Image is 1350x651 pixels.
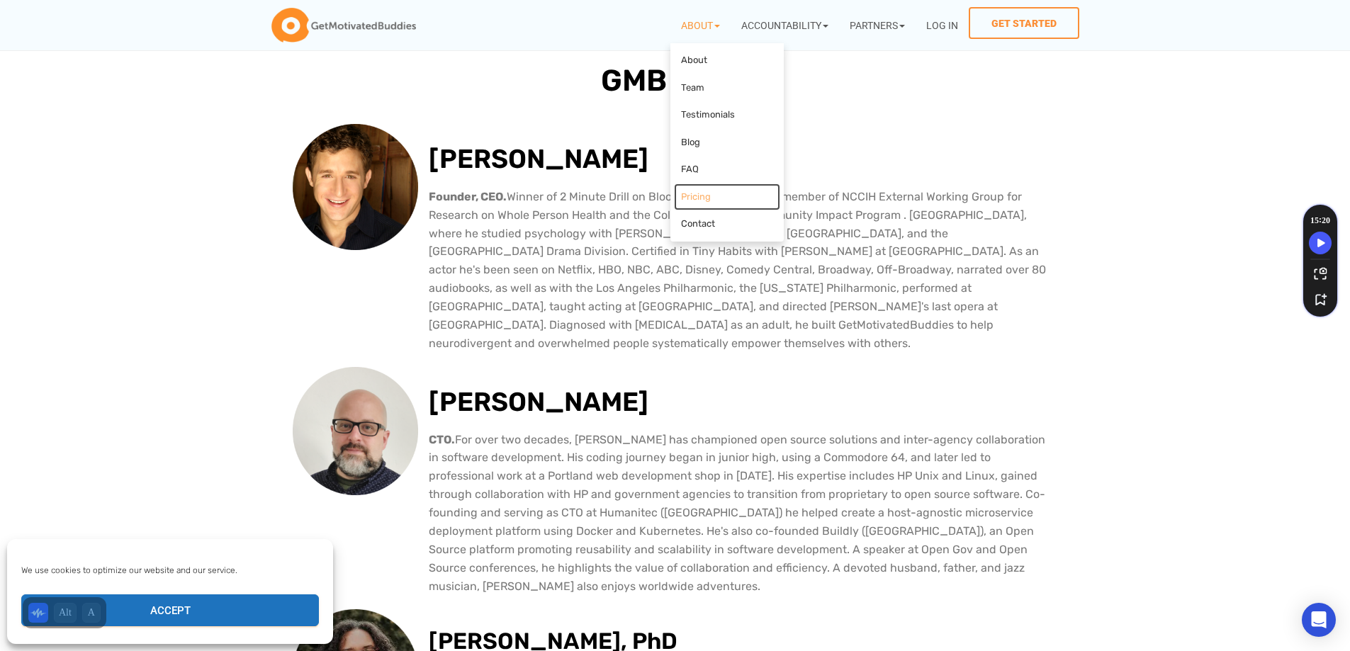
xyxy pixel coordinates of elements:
a: Team [674,74,780,102]
a: About [674,47,780,74]
a: Get Started [969,7,1079,39]
button: Accept [21,594,319,626]
h2: [PERSON_NAME] [429,381,1058,424]
a: Accountability [731,7,839,43]
b: Founder, CEO. [429,190,507,203]
a: About [670,7,731,43]
a: Contact [674,210,780,238]
a: Blog [674,129,780,157]
a: Testimonials [674,101,780,129]
h2: [PERSON_NAME] [429,138,1058,181]
a: Partners [839,7,916,43]
p: Winner of 2 Minute Drill on Bloomberg TV. Inaugural member of NCCIH External Working Group for Re... [429,188,1058,353]
img: Michael Goldstrom [293,124,419,250]
div: We use cookies to optimize our website and our service. [21,564,317,577]
b: CTO. [429,433,455,446]
img: Greg Lind CTO [293,367,419,496]
img: GetMotivatedBuddies [271,8,416,43]
h1: GMB Team [349,66,1001,96]
a: FAQ [674,156,780,183]
p: For over two decades, [PERSON_NAME] has championed open source solutions and inter-agency collabo... [429,431,1058,596]
div: Open Intercom Messenger [1302,603,1336,637]
a: Log In [916,7,969,43]
a: Pricing [674,183,780,211]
